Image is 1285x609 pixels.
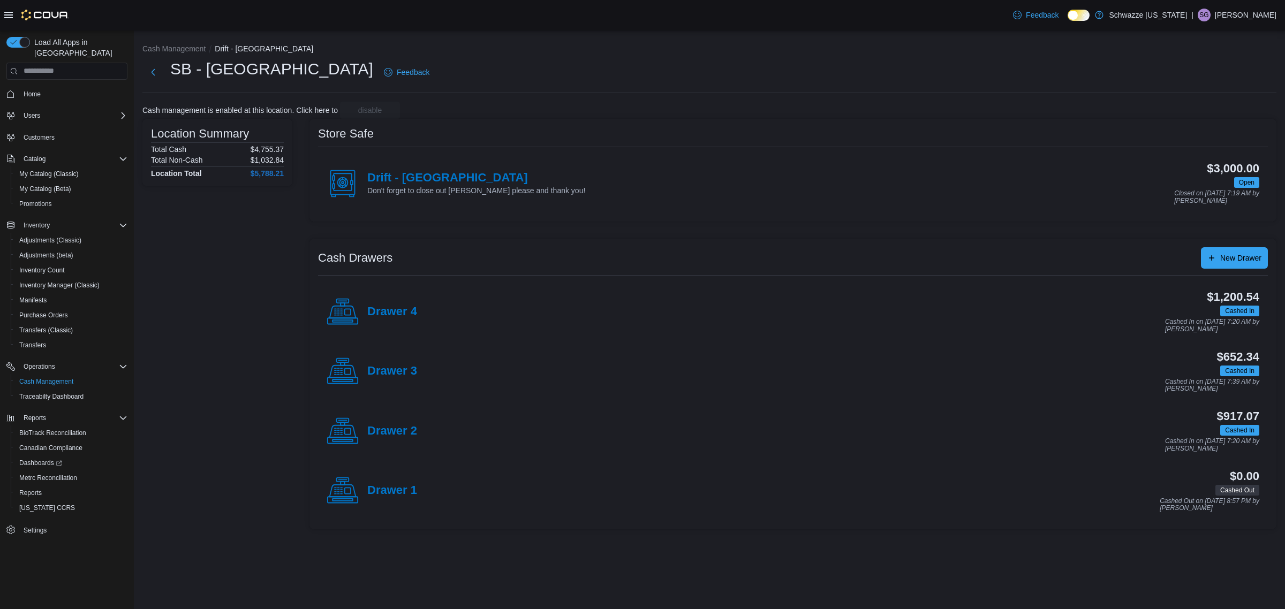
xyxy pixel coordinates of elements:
[142,62,164,83] button: Next
[6,82,127,566] nav: Complex example
[19,153,127,165] span: Catalog
[251,145,284,154] p: $4,755.37
[2,218,132,233] button: Inventory
[1225,306,1254,316] span: Cashed In
[15,441,127,454] span: Canadian Compliance
[15,501,79,514] a: [US_STATE] CCRS
[15,486,46,499] a: Reports
[11,338,132,353] button: Transfers
[15,456,127,469] span: Dashboards
[15,279,127,292] span: Inventory Manager (Classic)
[24,155,46,163] span: Catalog
[15,249,78,262] a: Adjustments (beta)
[19,131,59,144] a: Customers
[19,459,62,467] span: Dashboards
[19,444,82,452] span: Canadian Compliance
[367,185,585,196] p: Don't forget to close out [PERSON_NAME] please and thank you!
[15,168,127,180] span: My Catalog (Classic)
[11,374,132,389] button: Cash Management
[15,375,127,388] span: Cash Management
[15,339,50,352] a: Transfers
[367,424,417,438] h4: Drawer 2
[30,37,127,58] span: Load All Apps in [GEOGRAPHIC_DATA]
[1215,485,1259,496] span: Cashed Out
[19,326,73,334] span: Transfers (Classic)
[1199,9,1208,21] span: SG
[19,200,52,208] span: Promotions
[1207,162,1259,175] h3: $3,000.00
[15,390,127,403] span: Traceabilty Dashboard
[19,153,50,165] button: Catalog
[1198,9,1211,21] div: Sierra Graham
[1026,10,1059,20] span: Feedback
[19,412,50,424] button: Reports
[1165,378,1259,393] p: Cashed In on [DATE] 7:39 AM by [PERSON_NAME]
[19,296,47,304] span: Manifests
[19,360,127,373] span: Operations
[1220,253,1261,263] span: New Drawer
[19,311,68,319] span: Purchase Orders
[142,44,206,53] button: Cash Management
[11,263,132,278] button: Inventory Count
[1225,366,1254,376] span: Cashed In
[1191,9,1193,21] p: |
[15,264,69,277] a: Inventory Count
[151,145,186,154] h6: Total Cash
[380,62,434,83] a: Feedback
[19,377,73,386] span: Cash Management
[151,169,202,178] h4: Location Total
[1220,485,1254,495] span: Cashed Out
[19,489,42,497] span: Reports
[1174,190,1259,204] p: Closed on [DATE] 7:19 AM by [PERSON_NAME]
[19,170,79,178] span: My Catalog (Classic)
[15,441,87,454] a: Canadian Compliance
[24,111,40,120] span: Users
[15,234,86,247] a: Adjustments (Classic)
[19,412,127,424] span: Reports
[19,109,44,122] button: Users
[24,90,41,98] span: Home
[15,279,104,292] a: Inventory Manager (Classic)
[170,58,373,80] h1: SB - [GEOGRAPHIC_DATA]
[1160,498,1259,512] p: Cashed Out on [DATE] 8:57 PM by [PERSON_NAME]
[15,375,78,388] a: Cash Management
[15,309,72,322] a: Purchase Orders
[19,523,127,536] span: Settings
[15,234,127,247] span: Adjustments (Classic)
[24,526,47,535] span: Settings
[15,339,127,352] span: Transfers
[142,106,338,115] p: Cash management is enabled at this location. Click here to
[1165,318,1259,333] p: Cashed In on [DATE] 7:20 AM by [PERSON_NAME]
[15,390,88,403] a: Traceabilty Dashboard
[19,266,65,275] span: Inventory Count
[1068,10,1090,21] input: Dark Mode
[1225,425,1254,435] span: Cashed In
[19,87,127,101] span: Home
[11,308,132,323] button: Purchase Orders
[19,185,71,193] span: My Catalog (Beta)
[21,10,69,20] img: Cova
[19,474,77,482] span: Metrc Reconciliation
[11,166,132,181] button: My Catalog (Classic)
[15,456,66,469] a: Dashboards
[19,219,127,232] span: Inventory
[2,359,132,374] button: Operations
[11,389,132,404] button: Traceabilty Dashboard
[11,196,132,211] button: Promotions
[151,156,203,164] h6: Total Non-Cash
[1234,177,1259,188] span: Open
[24,133,55,142] span: Customers
[142,43,1276,56] nav: An example of EuiBreadcrumbs
[367,484,417,498] h4: Drawer 1
[24,414,46,422] span: Reports
[15,264,127,277] span: Inventory Count
[2,130,132,145] button: Customers
[15,324,77,337] a: Transfers (Classic)
[15,486,127,499] span: Reports
[1207,291,1259,303] h3: $1,200.54
[367,171,585,185] h4: Drift - [GEOGRAPHIC_DATA]
[1220,306,1259,316] span: Cashed In
[19,341,46,349] span: Transfers
[251,156,284,164] p: $1,032.84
